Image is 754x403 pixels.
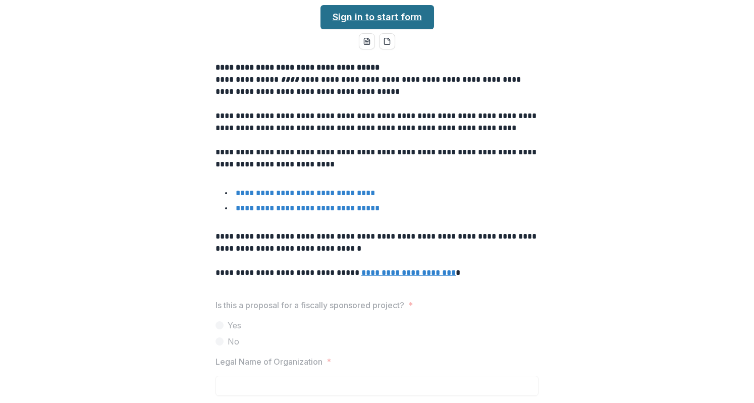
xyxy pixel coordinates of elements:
[228,335,239,348] span: No
[216,356,322,368] p: Legal Name of Organization
[320,5,434,29] a: Sign in to start form
[228,319,241,331] span: Yes
[379,33,395,49] button: pdf-download
[359,33,375,49] button: word-download
[216,299,404,311] p: Is this a proposal for a fiscally sponsored project?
